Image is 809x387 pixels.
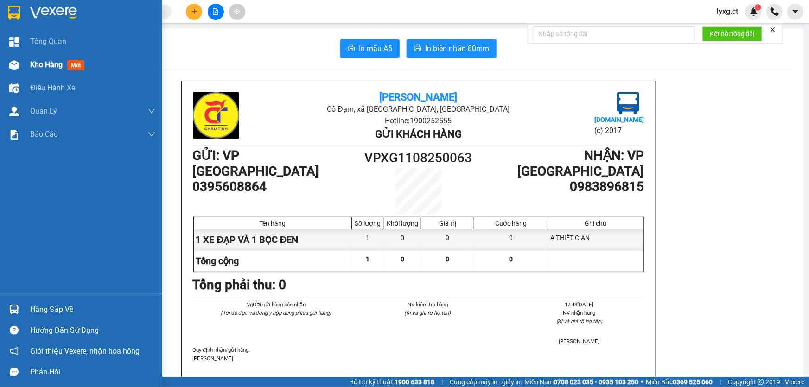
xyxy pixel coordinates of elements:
[30,324,155,337] div: Hướng dẫn sử dụng
[509,255,513,263] span: 0
[702,26,762,41] button: Kết nối tổng đài
[646,377,713,387] span: Miền Bắc
[404,310,451,316] i: (Kí và ghi rõ họ tên)
[30,105,57,117] span: Quản Lý
[401,255,405,263] span: 0
[193,92,239,139] img: logo.jpg
[755,4,761,11] sup: 1
[349,377,434,387] span: Hỗ trợ kỹ thuật:
[234,8,240,15] span: aim
[348,44,355,53] span: printer
[673,378,713,386] strong: 0369 525 060
[208,4,224,20] button: file-add
[10,368,19,376] span: message
[709,6,745,17] span: lyxg.ct
[475,179,644,195] h1: 0983896815
[594,116,644,123] b: [DOMAIN_NAME]
[750,7,758,16] img: icon-new-feature
[425,43,489,54] span: In biên nhận 80mm
[87,34,388,46] li: Hotline: 1900252555
[30,36,66,47] span: Tổng Quan
[554,378,638,386] strong: 0708 023 035 - 0935 103 250
[148,108,155,115] span: down
[87,23,388,34] li: Cổ Đạm, xã [GEOGRAPHIC_DATA], [GEOGRAPHIC_DATA]
[229,4,245,20] button: aim
[30,303,155,317] div: Hàng sắp về
[366,255,370,263] span: 1
[8,6,20,20] img: logo-vxr
[379,91,457,103] b: [PERSON_NAME]
[10,326,19,335] span: question-circle
[387,220,419,227] div: Khối lượng
[9,130,19,140] img: solution-icon
[770,26,776,33] span: close
[363,300,492,309] li: NV kiểm tra hàng
[30,82,75,94] span: Điều hành xe
[474,229,548,250] div: 0
[9,305,19,314] img: warehouse-icon
[515,300,644,309] li: 17:43[DATE]
[221,310,331,316] i: (Tôi đã đọc và đồng ý nộp dung phiếu gửi hàng)
[375,128,462,140] b: Gửi khách hàng
[193,354,644,362] p: [PERSON_NAME]
[9,37,19,47] img: dashboard-icon
[617,92,639,114] img: logo.jpg
[533,26,695,41] input: Nhập số tổng đài
[787,4,803,20] button: caret-down
[9,60,19,70] img: warehouse-icon
[196,220,350,227] div: Tên hàng
[186,4,202,20] button: plus
[395,378,434,386] strong: 1900 633 818
[384,229,421,250] div: 0
[268,103,569,115] li: Cổ Đạm, xã [GEOGRAPHIC_DATA], [GEOGRAPHIC_DATA]
[12,67,138,98] b: GỬI : VP [GEOGRAPHIC_DATA]
[354,220,382,227] div: Số lượng
[196,255,239,266] span: Tổng cộng
[10,347,19,355] span: notification
[441,377,443,387] span: |
[720,377,721,387] span: |
[594,125,644,136] li: (c) 2017
[414,44,421,53] span: printer
[756,4,759,11] span: 1
[9,107,19,116] img: warehouse-icon
[524,377,638,387] span: Miền Nam
[30,365,155,379] div: Phản hồi
[515,337,644,345] li: [PERSON_NAME]
[9,83,19,93] img: warehouse-icon
[771,7,779,16] img: phone-icon
[421,229,474,250] div: 0
[551,220,641,227] div: Ghi chú
[710,29,755,39] span: Kết nối tổng đài
[191,8,197,15] span: plus
[359,43,392,54] span: In mẫu A5
[212,8,219,15] span: file-add
[193,148,319,179] b: GỬI : VP [GEOGRAPHIC_DATA]
[477,220,545,227] div: Cước hàng
[424,220,471,227] div: Giá trị
[211,300,341,309] li: Người gửi hàng xác nhận
[30,60,63,69] span: Kho hàng
[518,148,644,179] b: NHẬN : VP [GEOGRAPHIC_DATA]
[67,60,84,70] span: mới
[641,380,643,384] span: ⚪️
[407,39,497,58] button: printerIn biên nhận 80mm
[556,318,603,324] i: (Kí và ghi rõ họ tên)
[194,229,352,250] div: 1 XE ĐẠP VÀ 1 BỌC ĐEN
[148,131,155,138] span: down
[446,255,450,263] span: 0
[268,115,569,127] li: Hotline: 1900252555
[515,309,644,317] li: NV nhận hàng
[352,229,384,250] div: 1
[193,179,362,195] h1: 0395608864
[791,7,800,16] span: caret-down
[548,229,643,250] div: A THIẾT C.AN
[193,346,644,362] div: Quy định nhận/gửi hàng :
[450,377,522,387] span: Cung cấp máy in - giấy in:
[30,345,140,357] span: Giới thiệu Vexere, nhận hoa hồng
[12,12,58,58] img: logo.jpg
[362,148,475,168] h1: VPXG1108250063
[758,379,764,385] span: copyright
[30,128,58,140] span: Báo cáo
[193,277,287,292] b: Tổng phải thu: 0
